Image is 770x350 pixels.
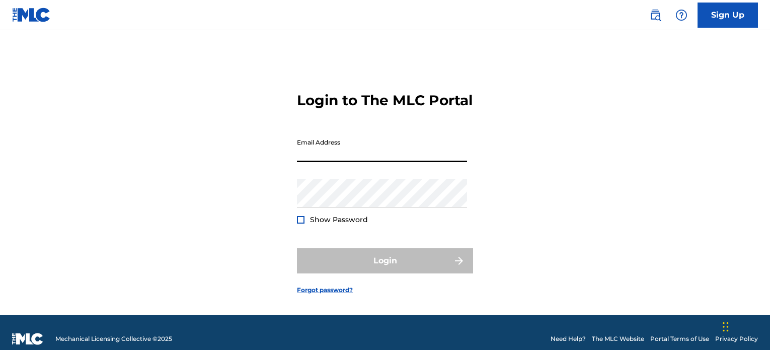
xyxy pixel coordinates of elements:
[551,334,586,343] a: Need Help?
[720,302,770,350] iframe: Chat Widget
[649,9,661,21] img: search
[650,334,709,343] a: Portal Terms of Use
[675,9,687,21] img: help
[12,8,51,22] img: MLC Logo
[698,3,758,28] a: Sign Up
[715,334,758,343] a: Privacy Policy
[671,5,691,25] div: Help
[297,286,353,295] a: Forgot password?
[723,312,729,342] div: Drag
[12,333,43,345] img: logo
[310,215,368,224] span: Show Password
[297,92,473,109] h3: Login to The MLC Portal
[645,5,665,25] a: Public Search
[592,334,644,343] a: The MLC Website
[55,334,172,343] span: Mechanical Licensing Collective © 2025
